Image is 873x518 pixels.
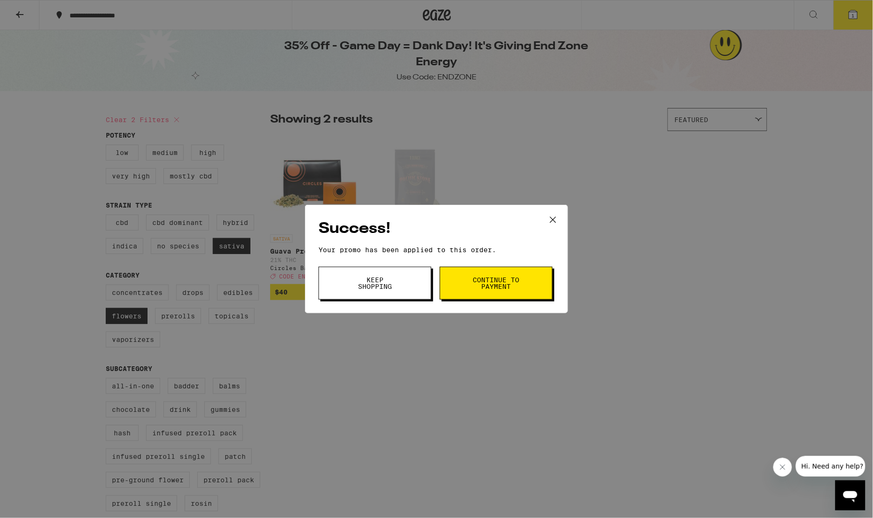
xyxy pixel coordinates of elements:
[319,218,554,240] h2: Success!
[796,456,865,477] iframe: Message from company
[440,267,553,300] button: Continue to payment
[835,480,865,510] iframe: Button to launch messaging window
[351,277,399,290] span: Keep Shopping
[472,277,520,290] span: Continue to payment
[319,246,554,254] p: Your promo has been applied to this order.
[773,458,792,477] iframe: Close message
[319,267,431,300] button: Keep Shopping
